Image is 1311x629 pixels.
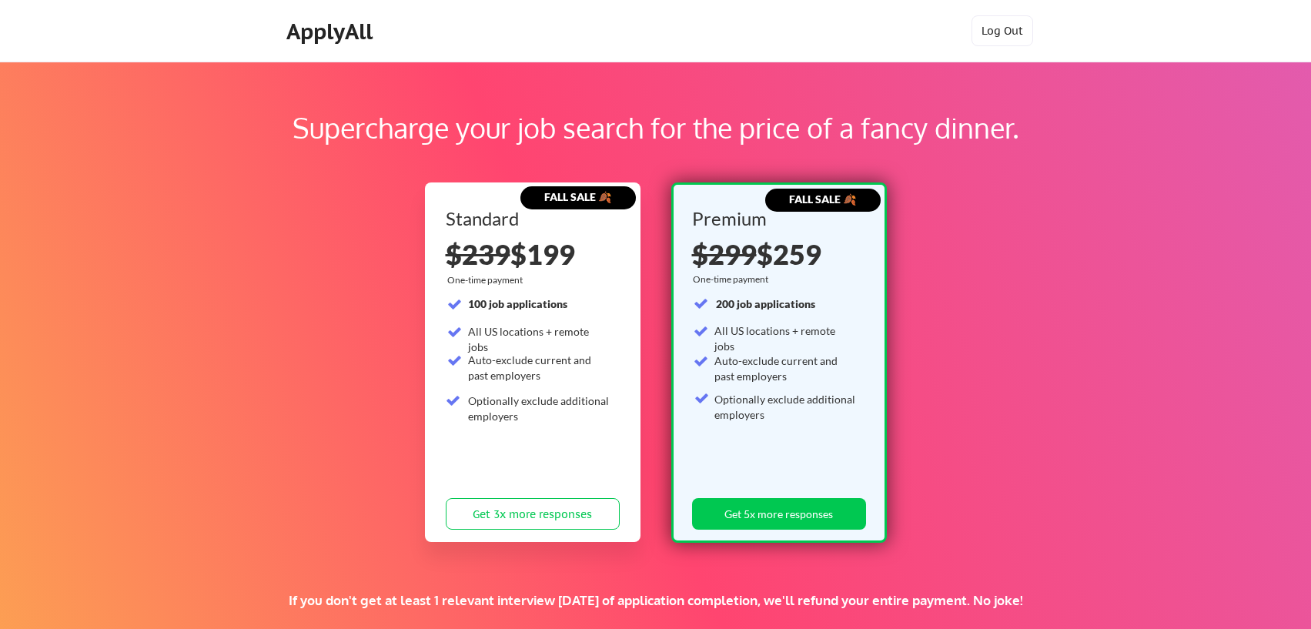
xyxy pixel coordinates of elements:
[714,353,857,383] div: Auto-exclude current and past employers
[446,240,620,268] div: $199
[468,297,567,310] strong: 100 job applications
[714,392,857,422] div: Optionally exclude additional employers
[446,498,620,530] button: Get 3x more responses
[446,237,510,271] s: $239
[286,18,377,45] div: ApplyAll
[468,324,610,354] div: All US locations + remote jobs
[692,498,866,530] button: Get 5x more responses
[544,190,611,203] strong: FALL SALE 🍂
[789,192,856,206] strong: FALL SALE 🍂
[692,237,757,271] s: $299
[693,273,773,286] div: One-time payment
[446,209,614,228] div: Standard
[716,297,815,310] strong: 200 job applications
[99,107,1212,149] div: Supercharge your job search for the price of a fancy dinner.
[468,353,610,383] div: Auto-exclude current and past employers
[447,274,527,286] div: One-time payment
[267,592,1044,609] div: If you don't get at least 1 relevant interview [DATE] of application completion, we'll refund you...
[692,240,861,268] div: $259
[468,393,610,423] div: Optionally exclude additional employers
[972,15,1033,46] button: Log Out
[714,323,857,353] div: All US locations + remote jobs
[692,209,861,228] div: Premium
